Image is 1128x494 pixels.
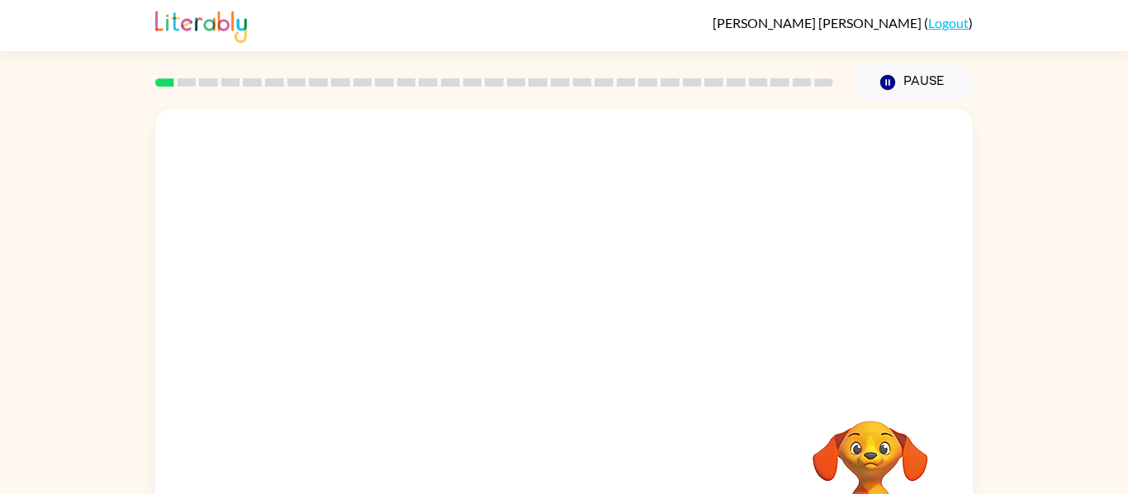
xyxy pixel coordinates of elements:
[713,15,924,31] span: [PERSON_NAME] [PERSON_NAME]
[853,64,973,101] button: Pause
[713,15,973,31] div: ( )
[928,15,969,31] a: Logout
[155,7,247,43] img: Literably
